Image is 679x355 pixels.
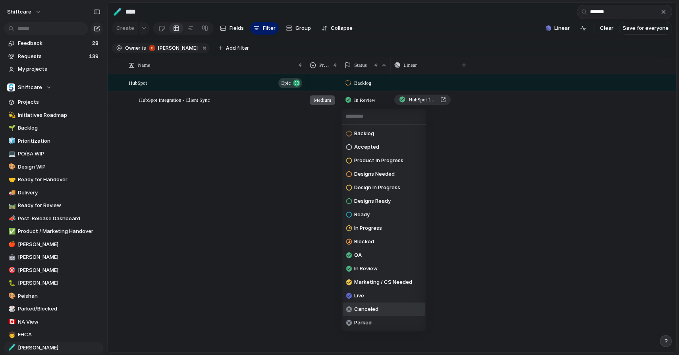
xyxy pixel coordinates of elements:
span: Marketing / CS Needed [354,278,412,286]
span: Live [354,292,364,300]
span: Designs Ready [354,197,391,205]
span: In Progress [354,224,382,232]
span: Canceled [354,305,378,313]
span: Blocked [354,238,374,246]
span: Designs Needed [354,170,395,178]
span: Backlog [354,130,374,138]
span: QA [354,251,362,259]
span: In Review [354,265,378,273]
span: Parked [354,319,372,327]
span: Ready [354,211,370,219]
span: Design In Progress [354,184,400,192]
span: Accepted [354,143,379,151]
span: Product In Progress [354,157,403,165]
